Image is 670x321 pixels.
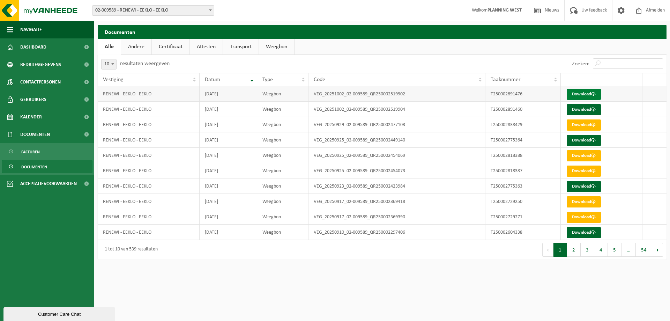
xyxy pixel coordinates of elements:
[257,86,308,102] td: Weegbon
[98,102,200,117] td: RENEWI - EEKLO - EEKLO
[308,148,485,163] td: VEG_20250925_02-009589_QR250002454069
[485,194,561,209] td: T250002729250
[608,243,621,257] button: 5
[594,243,608,257] button: 4
[92,5,214,16] span: 02-009589 - RENEWI - EEKLO - EEKLO
[200,102,257,117] td: [DATE]
[567,166,601,177] a: Download
[205,77,220,82] span: Datum
[200,225,257,240] td: [DATE]
[308,86,485,102] td: VEG_20251002_02-009589_QR250002519902
[553,243,567,257] button: 1
[98,117,200,132] td: RENEWI - EEKLO - EEKLO
[257,132,308,148] td: Weegbon
[572,61,589,67] label: Zoeken:
[257,178,308,194] td: Weegbon
[98,86,200,102] td: RENEWI - EEKLO - EEKLO
[98,132,200,148] td: RENEWI - EEKLO - EEKLO
[257,163,308,178] td: Weegbon
[485,148,561,163] td: T250002818388
[308,209,485,225] td: VEG_20250917_02-009589_QR250002369390
[308,132,485,148] td: VEG_20250925_02-009589_QR250002449140
[98,178,200,194] td: RENEWI - EEKLO - EEKLO
[567,243,581,257] button: 2
[257,148,308,163] td: Weegbon
[2,160,92,173] a: Documenten
[567,119,601,131] a: Download
[20,21,42,38] span: Navigatie
[262,77,273,82] span: Type
[485,102,561,117] td: T250002891460
[223,39,259,55] a: Transport
[621,243,636,257] span: …
[567,150,601,161] a: Download
[308,225,485,240] td: VEG_20250910_02-009589_QR250002297406
[308,163,485,178] td: VEG_20250925_02-009589_QR250002454073
[200,148,257,163] td: [DATE]
[257,194,308,209] td: Weegbon
[567,181,601,192] a: Download
[20,108,42,126] span: Kalender
[485,225,561,240] td: T250002604338
[101,243,158,256] div: 1 tot 10 van 539 resultaten
[20,126,50,143] span: Documenten
[98,25,667,38] h2: Documenten
[21,160,47,174] span: Documenten
[20,73,61,91] span: Contactpersonen
[98,225,200,240] td: RENEWI - EEKLO - EEKLO
[567,227,601,238] a: Download
[257,102,308,117] td: Weegbon
[200,132,257,148] td: [DATE]
[20,91,46,108] span: Gebruikers
[308,178,485,194] td: VEG_20250923_02-009589_QR250002423984
[98,209,200,225] td: RENEWI - EEKLO - EEKLO
[101,59,117,70] span: 10
[200,163,257,178] td: [DATE]
[485,132,561,148] td: T250002775364
[3,306,117,321] iframe: chat widget
[259,39,294,55] a: Weegbon
[120,61,170,66] label: resultaten weergeven
[98,39,121,55] a: Alle
[200,178,257,194] td: [DATE]
[485,86,561,102] td: T250002891476
[190,39,223,55] a: Attesten
[200,117,257,132] td: [DATE]
[257,117,308,132] td: Weegbon
[485,163,561,178] td: T250002818387
[308,194,485,209] td: VEG_20250917_02-009589_QR250002369418
[20,56,61,73] span: Bedrijfsgegevens
[567,135,601,146] a: Download
[121,39,151,55] a: Andere
[98,163,200,178] td: RENEWI - EEKLO - EEKLO
[567,104,601,115] a: Download
[98,194,200,209] td: RENEWI - EEKLO - EEKLO
[200,194,257,209] td: [DATE]
[103,77,124,82] span: Vestiging
[20,175,77,192] span: Acceptatievoorwaarden
[308,102,485,117] td: VEG_20251002_02-009589_QR250002519904
[581,243,594,257] button: 3
[485,117,561,132] td: T250002838429
[491,77,521,82] span: Taaknummer
[152,39,189,55] a: Certificaat
[308,117,485,132] td: VEG_20250929_02-009589_QR250002477103
[21,145,40,159] span: Facturen
[487,8,522,13] strong: PLANNING WEST
[98,148,200,163] td: RENEWI - EEKLO - EEKLO
[314,77,325,82] span: Code
[567,196,601,207] a: Download
[567,212,601,223] a: Download
[200,86,257,102] td: [DATE]
[652,243,663,257] button: Next
[2,145,92,158] a: Facturen
[257,225,308,240] td: Weegbon
[485,178,561,194] td: T250002775363
[92,6,214,15] span: 02-009589 - RENEWI - EEKLO - EEKLO
[200,209,257,225] td: [DATE]
[542,243,553,257] button: Previous
[636,243,652,257] button: 54
[102,59,116,69] span: 10
[20,38,46,56] span: Dashboard
[567,89,601,100] a: Download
